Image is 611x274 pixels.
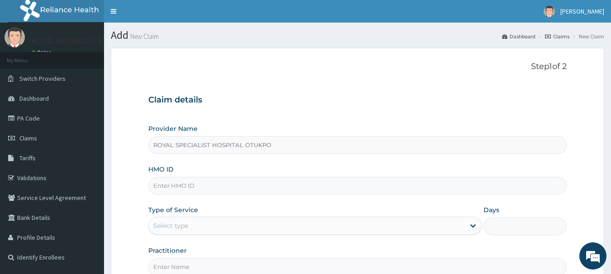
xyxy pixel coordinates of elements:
img: User Image [544,6,555,17]
a: Dashboard [502,33,535,40]
h1: Add [111,29,604,41]
p: Step 1 of 2 [148,62,567,72]
li: New Claim [570,33,604,40]
label: HMO ID [148,165,174,174]
span: Switch Providers [19,74,66,83]
span: Claims [19,134,37,142]
div: Select type [153,221,188,230]
img: User Image [5,27,25,47]
span: [PERSON_NAME] [560,7,604,15]
label: Type of Service [148,205,198,214]
a: Claims [545,33,569,40]
input: Enter HMO ID [148,177,567,195]
label: Provider Name [148,124,198,133]
label: Practitioner [148,246,187,255]
span: Tariffs [19,154,36,162]
span: Dashboard [19,94,49,102]
a: Online [32,49,53,56]
label: Days [483,205,499,214]
p: ROYAL SPECIALIST HOSPITAL OTUKPO [32,37,165,45]
small: New Claim [128,33,159,40]
h3: Claim details [148,95,567,105]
